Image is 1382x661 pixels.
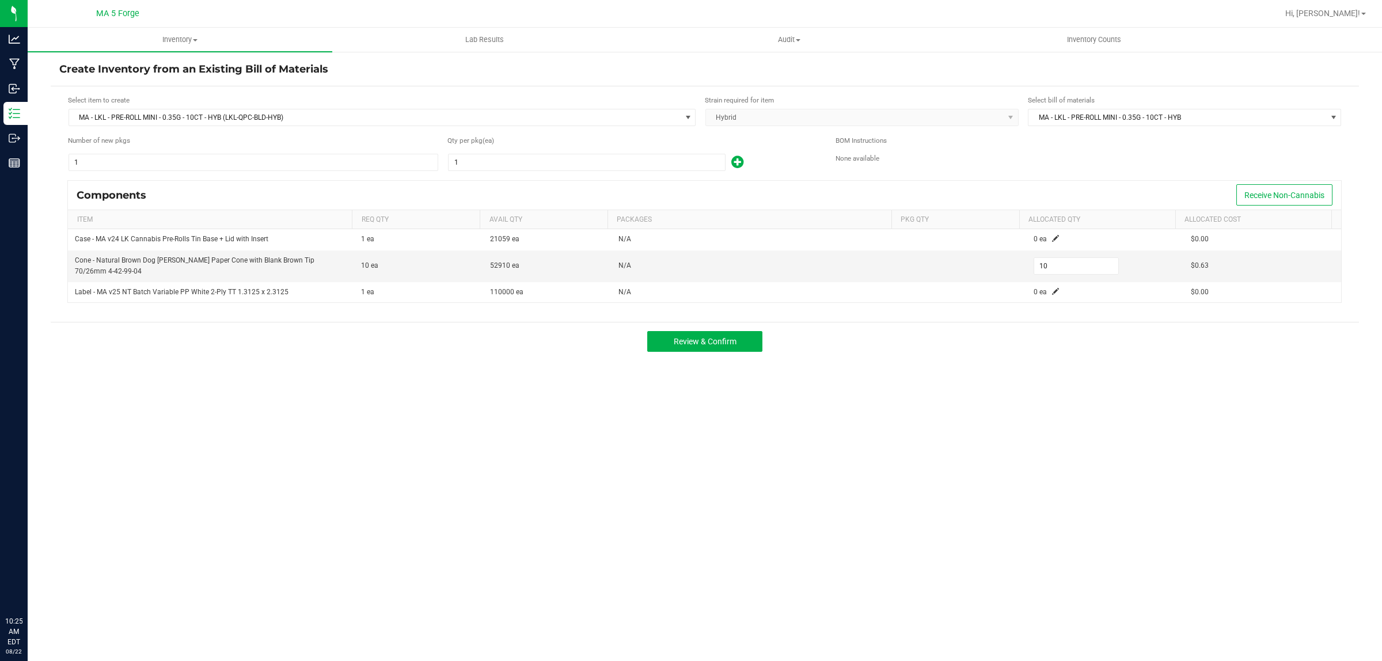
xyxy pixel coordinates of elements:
span: Quantity per package (ea) [447,136,483,146]
inline-svg: Outbound [9,132,20,144]
span: Add new output [726,161,743,169]
div: Components [77,189,155,202]
span: Receive Non-Cannabis [1244,191,1324,200]
span: (ea) [483,136,493,146]
span: BOM Instructions [836,136,887,145]
a: Lab Results [332,28,637,52]
a: Inventory [28,28,332,52]
span: MA - LKL - PRE-ROLL MINI - 0.35G - 10CT - HYB [1028,109,1326,126]
span: $0.00 [1191,288,1209,296]
span: MA - LKL - PRE-ROLL MINI - 0.35G - 10CT - HYB (LKL-QPC-BLD-HYB) [69,109,681,126]
span: Lab Results [450,35,519,45]
span: 52910 ea [490,261,519,269]
inline-svg: Inventory [9,108,20,119]
span: N/A [618,261,631,269]
inline-svg: Analytics [9,33,20,45]
span: MA 5 Forge [96,9,139,18]
span: $0.63 [1191,261,1209,269]
th: Req Qty [352,210,480,230]
span: Number of new packages to create [68,136,130,146]
button: Review & Confirm [647,331,762,352]
th: Packages [608,210,891,230]
p: 10:25 AM EDT [5,616,22,647]
h4: Create Inventory from an Existing Bill of Materials [59,62,1350,77]
inline-svg: Reports [9,157,20,169]
span: 1 ea [361,288,374,296]
span: 1 ea [361,235,374,243]
th: Avail Qty [480,210,608,230]
span: Audit [637,35,941,45]
span: 0 ea [1034,235,1047,243]
span: Review & Confirm [674,337,736,346]
span: Inventory [28,35,332,45]
a: Inventory Counts [942,28,1247,52]
a: Audit [637,28,941,52]
th: Item [68,210,352,230]
span: N/A [618,235,631,243]
th: Pkg Qty [891,210,1019,230]
span: Select bill of materials [1028,96,1095,104]
span: 110000 ea [490,288,523,296]
span: 21059 ea [490,235,519,243]
th: Allocated Qty [1019,210,1175,230]
span: None available [836,154,879,162]
span: Strain required for item [705,96,774,104]
span: 10 ea [361,261,378,269]
span: 0 ea [1034,288,1047,296]
inline-svg: Inbound [9,83,20,94]
span: N/A [618,288,631,296]
p: 08/22 [5,647,22,656]
button: Receive Non-Cannabis [1236,184,1332,206]
span: Cone - Natural Brown Dog [PERSON_NAME] Paper Cone with Blank Brown Tip 70/26mm 4-42-99-04 [75,256,314,275]
span: Case - MA v24 LK Cannabis Pre-Rolls Tin Base + Lid with Insert [75,235,268,243]
span: Inventory Counts [1051,35,1137,45]
span: $0.00 [1191,235,1209,243]
span: Hi, [PERSON_NAME]! [1285,9,1360,18]
span: Select item to create [68,96,130,104]
inline-svg: Manufacturing [9,58,20,70]
th: Allocated Cost [1175,210,1331,230]
iframe: Resource center [12,569,46,603]
span: Label - MA v25 NT Batch Variable PP White 2-Ply TT 1.3125 x 2.3125 [75,288,288,296]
